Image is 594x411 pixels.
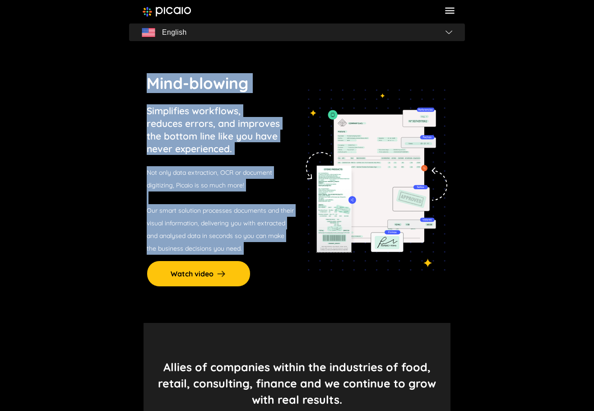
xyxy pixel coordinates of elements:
[162,26,187,39] span: English
[142,28,155,37] img: flag
[216,268,227,279] img: arrow-right
[300,89,447,271] img: tedioso-img
[143,7,191,17] img: image
[158,359,436,408] p: Allies of companies within the industries of food, retail, consulting, finance and we continue to...
[147,73,248,93] span: Mind-blowing
[147,168,272,189] span: Not only data extraction, OCR or document digitizing, Picaio is so much more!
[129,23,465,42] button: flagEnglishflag
[147,261,251,287] button: Watch video
[445,30,452,34] img: flag
[147,104,280,155] p: Simplifies workflows, reduces errors, and improves the bottom line like you have never experienced.
[147,206,294,252] span: Our smart solution processes documents and their visual information, delivering you with extracte...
